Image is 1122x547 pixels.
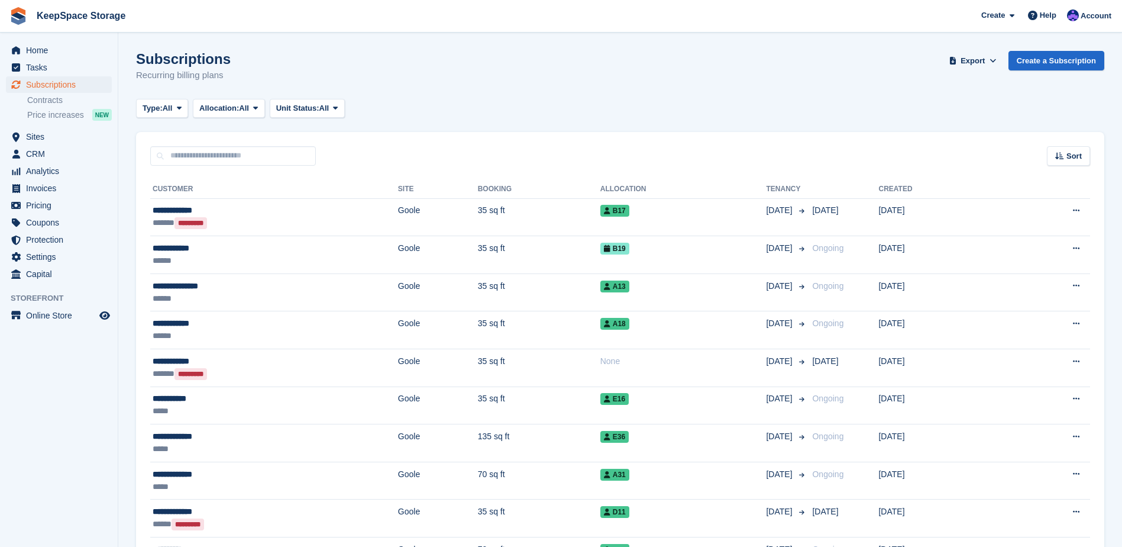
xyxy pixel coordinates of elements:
[766,280,794,292] span: [DATE]
[878,424,1000,462] td: [DATE]
[812,281,843,291] span: Ongoing
[6,163,112,179] a: menu
[600,431,629,443] span: E36
[478,349,600,387] td: 35 sq ft
[600,205,629,217] span: B17
[478,273,600,311] td: 35 sq ft
[26,42,97,59] span: Home
[600,243,629,255] span: B19
[11,292,118,304] span: Storefront
[92,109,112,121] div: NEW
[199,102,239,114] span: Allocation:
[398,462,478,500] td: Goole
[6,146,112,162] a: menu
[478,500,600,538] td: 35 sq ft
[26,214,97,231] span: Coupons
[398,198,478,236] td: Goole
[398,500,478,538] td: Goole
[478,462,600,500] td: 70 sq ft
[6,197,112,214] a: menu
[26,197,97,214] span: Pricing
[136,51,231,67] h1: Subscriptions
[6,59,112,76] a: menu
[6,307,112,324] a: menu
[150,180,398,199] th: Customer
[478,387,600,424] td: 35 sq ft
[478,424,600,462] td: 135 sq ft
[812,394,843,403] span: Ongoing
[27,108,112,121] a: Price increases NEW
[812,356,838,366] span: [DATE]
[961,55,985,67] span: Export
[6,214,112,231] a: menu
[398,236,478,274] td: Goole
[398,311,478,349] td: Goole
[319,102,329,114] span: All
[812,318,843,328] span: Ongoing
[981,9,1005,21] span: Create
[26,307,97,324] span: Online Store
[6,231,112,248] a: menu
[26,59,97,76] span: Tasks
[398,180,478,199] th: Site
[812,243,843,253] span: Ongoing
[9,7,27,25] img: stora-icon-8386f47178a22dfd0bd8f6a31ec36ba5ce8667c1dd55bd0f319d3a0aa187defe.svg
[878,462,1000,500] td: [DATE]
[600,506,629,518] span: D11
[1067,9,1079,21] img: Chloe Clark
[766,317,794,330] span: [DATE]
[270,99,345,118] button: Unit Status: All
[98,308,112,323] a: Preview store
[193,99,265,118] button: Allocation: All
[878,236,1000,274] td: [DATE]
[26,180,97,197] span: Invoices
[1081,10,1111,22] span: Account
[878,198,1000,236] td: [DATE]
[766,180,807,199] th: Tenancy
[398,349,478,387] td: Goole
[1066,150,1082,162] span: Sort
[6,266,112,282] a: menu
[26,76,97,93] span: Subscriptions
[26,231,97,248] span: Protection
[812,432,843,441] span: Ongoing
[766,204,794,217] span: [DATE]
[600,355,767,368] div: None
[600,469,629,481] span: A31
[239,102,249,114] span: All
[600,281,629,292] span: A13
[766,468,794,481] span: [DATE]
[766,392,794,405] span: [DATE]
[478,236,600,274] td: 35 sq ft
[143,102,163,114] span: Type:
[6,42,112,59] a: menu
[478,311,600,349] td: 35 sq ft
[6,128,112,145] a: menu
[812,205,838,215] span: [DATE]
[26,146,97,162] span: CRM
[1040,9,1056,21] span: Help
[878,273,1000,311] td: [DATE]
[163,102,173,114] span: All
[276,102,319,114] span: Unit Status:
[600,180,767,199] th: Allocation
[766,242,794,255] span: [DATE]
[6,249,112,265] a: menu
[478,180,600,199] th: Booking
[600,318,629,330] span: A18
[766,355,794,368] span: [DATE]
[878,500,1000,538] td: [DATE]
[6,180,112,197] a: menu
[32,6,130,25] a: KeepSpace Storage
[812,507,838,516] span: [DATE]
[26,128,97,145] span: Sites
[947,51,999,70] button: Export
[27,110,84,121] span: Price increases
[600,393,629,405] span: E16
[878,180,1000,199] th: Created
[478,198,600,236] td: 35 sq ft
[812,469,843,479] span: Ongoing
[766,430,794,443] span: [DATE]
[26,163,97,179] span: Analytics
[136,99,188,118] button: Type: All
